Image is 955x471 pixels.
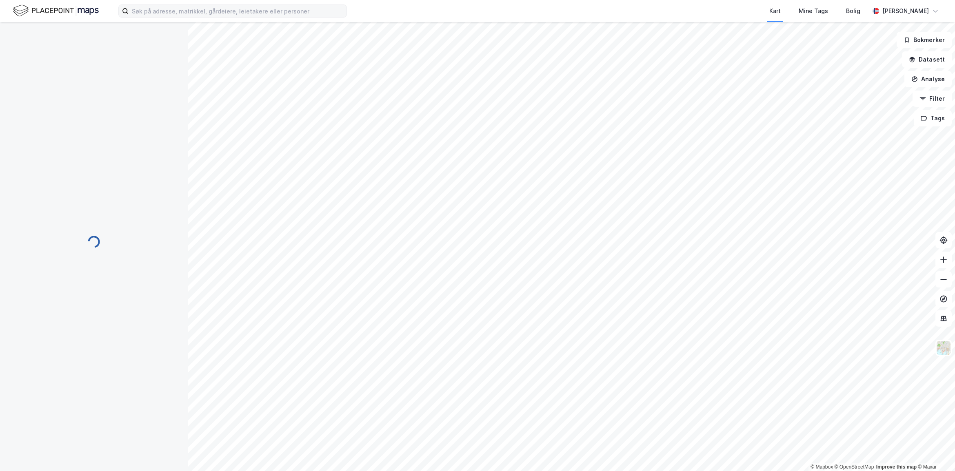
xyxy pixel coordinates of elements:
div: Kontrollprogram for chat [914,432,955,471]
a: Mapbox [811,464,833,470]
a: OpenStreetMap [835,464,874,470]
div: Bolig [846,6,860,16]
div: Kart [769,6,781,16]
a: Improve this map [876,464,917,470]
button: Tags [914,110,952,126]
div: [PERSON_NAME] [882,6,929,16]
div: Mine Tags [799,6,828,16]
input: Søk på adresse, matrikkel, gårdeiere, leietakere eller personer [129,5,346,17]
button: Datasett [902,51,952,68]
button: Filter [913,91,952,107]
button: Bokmerker [897,32,952,48]
img: Z [936,340,951,356]
button: Analyse [904,71,952,87]
img: logo.f888ab2527a4732fd821a326f86c7f29.svg [13,4,99,18]
iframe: Chat Widget [914,432,955,471]
img: spinner.a6d8c91a73a9ac5275cf975e30b51cfb.svg [87,235,100,248]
